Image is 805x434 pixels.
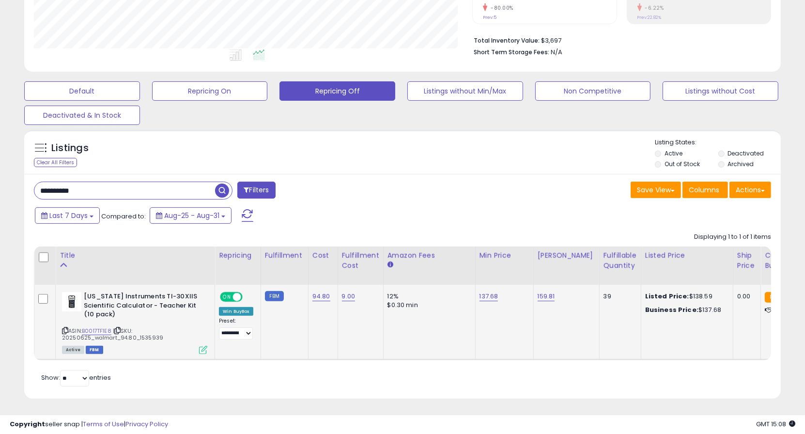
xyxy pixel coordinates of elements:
[219,250,257,261] div: Repricing
[241,293,257,301] span: OFF
[51,141,89,155] h5: Listings
[645,305,698,314] b: Business Price:
[62,346,84,354] span: All listings currently available for purchase on Amazon
[34,158,77,167] div: Clear All Filters
[219,318,253,340] div: Preset:
[150,207,232,224] button: Aug-25 - Aug-31
[10,419,45,429] strong: Copyright
[728,160,754,168] label: Archived
[60,250,211,261] div: Title
[101,212,146,221] span: Compared to:
[637,15,662,20] small: Prev: 22.82%
[84,292,201,322] b: [US_STATE] Instruments TI-30XIIS Scientific Calculator - Teacher Kit (10 pack)
[604,250,637,271] div: Fulfillable Quantity
[645,250,729,261] div: Listed Price
[689,185,719,195] span: Columns
[387,261,393,269] small: Amazon Fees.
[538,250,595,261] div: [PERSON_NAME]
[538,292,555,301] a: 159.81
[49,211,88,220] span: Last 7 Days
[604,292,634,301] div: 39
[279,81,395,101] button: Repricing Off
[480,292,498,301] a: 137.68
[487,4,513,12] small: -80.00%
[41,373,111,382] span: Show: entries
[737,292,753,301] div: 0.00
[729,182,771,198] button: Actions
[62,292,207,353] div: ASIN:
[535,81,651,101] button: Non Competitive
[152,81,268,101] button: Repricing On
[737,250,757,271] div: Ship Price
[265,250,304,261] div: Fulfillment
[86,346,103,354] span: FBM
[62,327,163,341] span: | SKU: 20250625_walmart_94.80_1535939
[665,160,700,168] label: Out of Stock
[342,292,356,301] a: 9.00
[24,106,140,125] button: Deactivated & In Stock
[694,232,771,242] div: Displaying 1 to 1 of 1 items
[756,419,795,429] span: 2025-09-8 15:08 GMT
[765,292,783,303] small: FBA
[82,327,111,335] a: B0017TF1E8
[312,292,330,301] a: 94.80
[474,34,764,46] li: $3,697
[645,292,726,301] div: $138.59
[631,182,681,198] button: Save View
[645,292,689,301] b: Listed Price:
[474,36,540,45] b: Total Inventory Value:
[62,292,81,311] img: 31bQz3brGwL._SL40_.jpg
[265,291,284,301] small: FBM
[483,15,496,20] small: Prev: 5
[655,138,780,147] p: Listing States:
[387,292,468,301] div: 12%
[642,4,664,12] small: -6.22%
[164,211,219,220] span: Aug-25 - Aug-31
[312,250,334,261] div: Cost
[387,250,471,261] div: Amazon Fees
[35,207,100,224] button: Last 7 Days
[665,149,682,157] label: Active
[480,250,529,261] div: Min Price
[219,307,253,316] div: Win BuyBox
[645,306,726,314] div: $137.68
[551,47,562,57] span: N/A
[221,293,233,301] span: ON
[83,419,124,429] a: Terms of Use
[24,81,140,101] button: Default
[407,81,523,101] button: Listings without Min/Max
[728,149,764,157] label: Deactivated
[663,81,778,101] button: Listings without Cost
[387,301,468,310] div: $0.30 min
[10,420,168,429] div: seller snap | |
[474,48,549,56] b: Short Term Storage Fees:
[342,250,379,271] div: Fulfillment Cost
[682,182,728,198] button: Columns
[237,182,275,199] button: Filters
[125,419,168,429] a: Privacy Policy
